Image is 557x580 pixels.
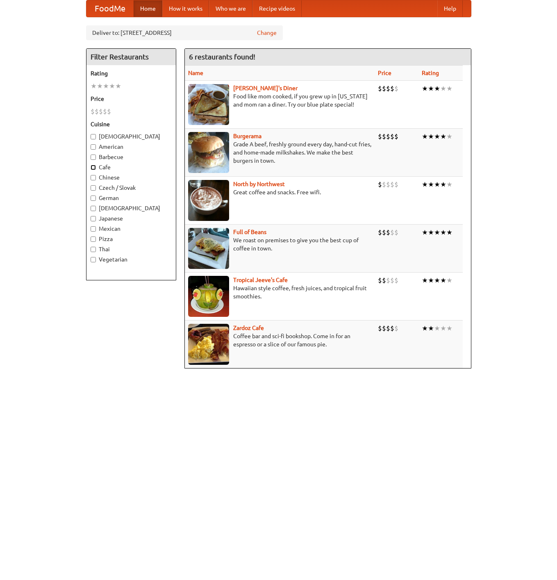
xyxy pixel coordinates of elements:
[446,180,452,189] li: ★
[422,70,439,76] a: Rating
[233,85,298,91] b: [PERSON_NAME]'s Diner
[233,181,285,187] a: North by Northwest
[86,0,134,17] a: FoodMe
[378,228,382,237] li: $
[188,284,371,300] p: Hawaiian style coffee, fresh juices, and tropical fruit smoothies.
[86,49,176,65] h4: Filter Restaurants
[390,132,394,141] li: $
[233,277,288,283] a: Tropical Jeeve's Cafe
[428,324,434,333] li: ★
[91,144,96,150] input: American
[91,95,172,103] h5: Price
[390,228,394,237] li: $
[382,324,386,333] li: $
[428,84,434,93] li: ★
[91,184,172,192] label: Czech / Slovak
[95,107,99,116] li: $
[257,29,277,37] a: Change
[91,175,96,180] input: Chinese
[91,107,95,116] li: $
[134,0,162,17] a: Home
[188,236,371,252] p: We roast on premises to give you the best cup of coffee in town.
[91,194,172,202] label: German
[91,165,96,170] input: Cafe
[91,237,96,242] input: Pizza
[446,84,452,93] li: ★
[382,84,386,93] li: $
[422,324,428,333] li: ★
[97,82,103,91] li: ★
[437,0,463,17] a: Help
[188,324,229,365] img: zardoz.jpg
[188,180,229,221] img: north.jpg
[446,132,452,141] li: ★
[188,332,371,348] p: Coffee bar and sci-fi bookshop. Come in for an espresso or a slice of our famous pie.
[386,276,390,285] li: $
[386,324,390,333] li: $
[382,228,386,237] li: $
[422,84,428,93] li: ★
[91,163,172,171] label: Cafe
[91,235,172,243] label: Pizza
[386,228,390,237] li: $
[91,214,172,223] label: Japanese
[91,134,96,139] input: [DEMOGRAPHIC_DATA]
[188,276,229,317] img: jeeves.jpg
[91,206,96,211] input: [DEMOGRAPHIC_DATA]
[394,84,398,93] li: $
[115,82,121,91] li: ★
[233,133,261,139] b: Burgerama
[440,276,446,285] li: ★
[394,276,398,285] li: $
[91,245,172,253] label: Thai
[378,276,382,285] li: $
[440,132,446,141] li: ★
[394,228,398,237] li: $
[386,132,390,141] li: $
[107,107,111,116] li: $
[209,0,252,17] a: Who we are
[386,84,390,93] li: $
[91,143,172,151] label: American
[103,107,107,116] li: $
[378,70,391,76] a: Price
[188,132,229,173] img: burgerama.jpg
[91,155,96,160] input: Barbecue
[189,53,255,61] ng-pluralize: 6 restaurants found!
[233,229,266,235] a: Full of Beans
[99,107,103,116] li: $
[428,228,434,237] li: ★
[91,82,97,91] li: ★
[382,276,386,285] li: $
[378,180,382,189] li: $
[91,132,172,141] label: [DEMOGRAPHIC_DATA]
[378,84,382,93] li: $
[91,225,172,233] label: Mexican
[91,185,96,191] input: Czech / Slovak
[86,25,283,40] div: Deliver to: [STREET_ADDRESS]
[109,82,115,91] li: ★
[394,180,398,189] li: $
[422,132,428,141] li: ★
[378,132,382,141] li: $
[390,180,394,189] li: $
[390,84,394,93] li: $
[422,228,428,237] li: ★
[382,180,386,189] li: $
[440,324,446,333] li: ★
[91,173,172,182] label: Chinese
[91,255,172,264] label: Vegetarian
[382,132,386,141] li: $
[188,188,371,196] p: Great coffee and snacks. Free wifi.
[446,276,452,285] li: ★
[394,324,398,333] li: $
[91,257,96,262] input: Vegetarian
[434,84,440,93] li: ★
[422,180,428,189] li: ★
[428,180,434,189] li: ★
[188,140,371,165] p: Grade A beef, freshly ground every day, hand-cut fries, and home-made milkshakes. We make the bes...
[390,276,394,285] li: $
[434,276,440,285] li: ★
